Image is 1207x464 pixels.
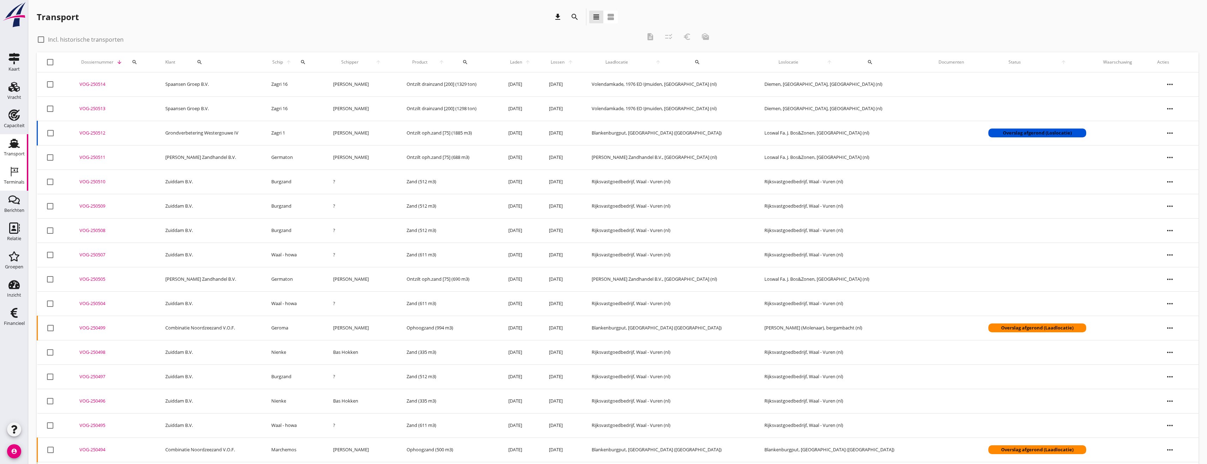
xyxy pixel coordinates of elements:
[583,389,756,413] td: Rijksvastgoedbedrijf, Waal - Vuren (nl)
[398,145,500,169] td: Ontzilt oph.zand [75] (688 m3)
[398,96,500,121] td: Ontzilt drainzand [200] (1298 ton)
[500,218,540,243] td: [DATE]
[540,96,583,121] td: [DATE]
[566,59,575,65] i: arrow_upward
[325,316,398,340] td: [PERSON_NAME]
[540,243,583,267] td: [DATE]
[540,364,583,389] td: [DATE]
[540,438,583,462] td: [DATE]
[756,438,930,462] td: Blankenburgput, [GEOGRAPHIC_DATA] ([GEOGRAPHIC_DATA])
[325,438,398,462] td: [PERSON_NAME]
[1160,416,1180,435] i: more_horiz
[1160,343,1180,362] i: more_horiz
[4,208,24,213] div: Berichten
[263,121,325,145] td: Zagri 1
[157,218,262,243] td: Zuiddam B.V.
[263,145,325,169] td: Germaton
[500,121,540,145] td: [DATE]
[583,438,756,462] td: Blankenburgput, [GEOGRAPHIC_DATA] ([GEOGRAPHIC_DATA])
[284,59,292,65] i: arrow_upward
[540,291,583,316] td: [DATE]
[157,316,262,340] td: Combinatie Noordzeezand V.O.F.
[165,54,254,71] div: Klant
[523,59,532,65] i: arrow_upward
[756,194,930,218] td: Rijksvastgoedbedrijf, Waal - Vuren (nl)
[79,178,148,185] div: VOG-250510
[583,72,756,97] td: Volendamkade, 1976 ED IJmuiden, [GEOGRAPHIC_DATA] (nl)
[988,59,1041,65] span: Status
[508,59,523,65] span: Laden
[325,194,398,218] td: ?
[325,218,398,243] td: ?
[583,267,756,291] td: [PERSON_NAME] Zandhandel B.V., [GEOGRAPHIC_DATA] (nl)
[263,72,325,97] td: Zagri 16
[1160,196,1180,216] i: more_horiz
[325,340,398,364] td: Bas Hokken
[939,59,971,65] div: Documenten
[540,413,583,438] td: [DATE]
[583,194,756,218] td: Rijksvastgoedbedrijf, Waal - Vuren (nl)
[325,413,398,438] td: ?
[325,291,398,316] td: ?
[988,129,1086,138] div: Overslag afgerond (Loslocatie)
[333,59,367,65] span: Schipper
[583,291,756,316] td: Rijksvastgoedbedrijf, Waal - Vuren (nl)
[756,364,930,389] td: Rijksvastgoedbedrijf, Waal - Vuren (nl)
[79,130,148,137] div: VOG-250512
[79,276,148,283] div: VOG-250505
[79,227,148,234] div: VOG-250508
[4,123,25,128] div: Capaciteit
[500,194,540,218] td: [DATE]
[549,59,566,65] span: Lossen
[157,438,262,462] td: Combinatie Noordzeezand V.O.F.
[540,121,583,145] td: [DATE]
[79,300,148,307] div: VOG-250504
[157,194,262,218] td: Zuiddam B.V.
[157,291,262,316] td: Zuiddam B.V.
[79,105,148,112] div: VOG-250513
[500,389,540,413] td: [DATE]
[607,13,615,21] i: view_agenda
[79,154,148,161] div: VOG-250511
[756,72,930,97] td: Diemen, [GEOGRAPHIC_DATA], [GEOGRAPHIC_DATA] (nl)
[398,438,500,462] td: Ophoogzand (500 m3)
[79,398,148,405] div: VOG-250496
[263,364,325,389] td: Burgzand
[263,389,325,413] td: Nienke
[325,243,398,267] td: ?
[398,243,500,267] td: Zand (611 m3)
[583,243,756,267] td: Rijksvastgoedbedrijf, Waal - Vuren (nl)
[398,364,500,389] td: Zand (512 m3)
[540,316,583,340] td: [DATE]
[756,169,930,194] td: Rijksvastgoedbedrijf, Waal - Vuren (nl)
[756,218,930,243] td: Rijksvastgoedbedrijf, Waal - Vuren (nl)
[263,96,325,121] td: Zagri 16
[4,321,25,326] div: Financieel
[325,72,398,97] td: [PERSON_NAME]
[157,72,262,97] td: Spaansen Groep B.V.
[157,389,262,413] td: Zuiddam B.V.
[398,218,500,243] td: Zand (512 m3)
[756,291,930,316] td: Rijksvastgoedbedrijf, Waal - Vuren (nl)
[583,145,756,169] td: [PERSON_NAME] Zandhandel B.V., [GEOGRAPHIC_DATA] (nl)
[756,121,930,145] td: Loswal Fa. J. Bos&Zonen, [GEOGRAPHIC_DATA] (nl)
[1160,148,1180,167] i: more_horiz
[325,169,398,194] td: ?
[583,169,756,194] td: Rijksvastgoedbedrijf, Waal - Vuren (nl)
[500,438,540,462] td: [DATE]
[1041,59,1086,65] i: arrow_upward
[583,316,756,340] td: Blankenburgput, [GEOGRAPHIC_DATA] ([GEOGRAPHIC_DATA])
[79,251,148,258] div: VOG-250507
[398,121,500,145] td: Ontzilt oph.zand [75] (1885 m3)
[398,316,500,340] td: Ophoogzand (994 m3)
[398,72,500,97] td: Ontzilt drainzand [200] (1329 ton)
[500,413,540,438] td: [DATE]
[540,169,583,194] td: [DATE]
[263,316,325,340] td: Geroma
[4,180,24,184] div: Terminals
[554,13,562,21] i: download
[157,267,262,291] td: [PERSON_NAME] Zandhandel B.V.
[398,194,500,218] td: Zand (512 m3)
[325,121,398,145] td: [PERSON_NAME]
[570,13,579,21] i: search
